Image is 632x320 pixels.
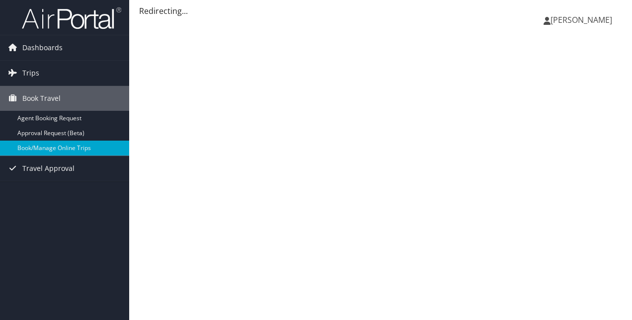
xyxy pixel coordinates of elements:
span: Dashboards [22,35,63,60]
div: Redirecting... [139,5,622,17]
span: [PERSON_NAME] [551,14,612,25]
span: Trips [22,61,39,85]
span: Travel Approval [22,156,75,181]
img: airportal-logo.png [22,6,121,30]
span: Book Travel [22,86,61,111]
a: [PERSON_NAME] [544,5,622,35]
